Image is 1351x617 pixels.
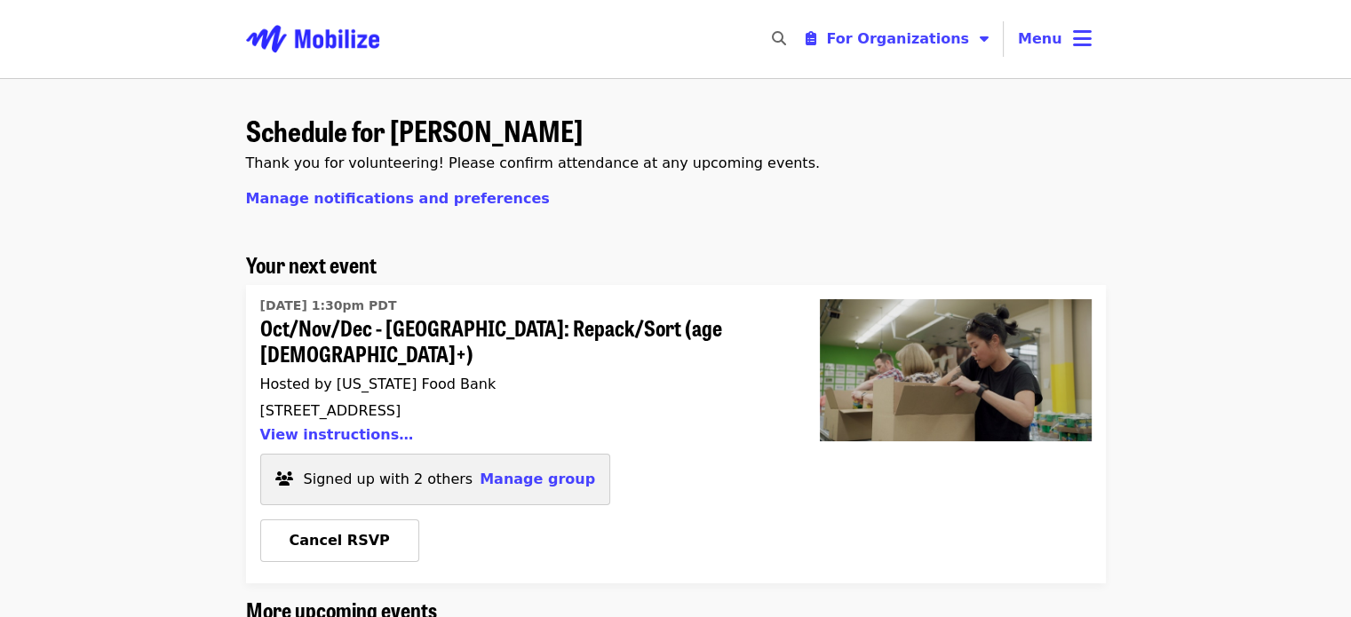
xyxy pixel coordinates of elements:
a: Manage notifications and preferences [246,190,550,207]
img: Mobilize - Home [246,11,379,67]
span: Hosted by [US_STATE] Food Bank [260,376,497,392]
span: Thank you for volunteering! Please confirm attendance at any upcoming events. [246,154,820,171]
span: For Organizations [826,30,969,47]
span: Cancel RSVP [290,532,390,549]
span: Oct/Nov/Dec - [GEOGRAPHIC_DATA]: Repack/Sort (age [DEMOGRAPHIC_DATA]+) [260,315,777,367]
span: Schedule for [PERSON_NAME] [246,109,583,151]
button: Cancel RSVP [260,519,419,562]
img: Oct/Nov/Dec - Portland: Repack/Sort (age 8+) [820,299,1092,441]
input: Search [796,18,810,60]
i: bars icon [1073,26,1092,51]
a: Oct/Nov/Dec - Portland: Repack/Sort (age 8+) [806,285,1106,583]
div: [STREET_ADDRESS] [260,402,777,419]
span: Signed up with 2 others [304,471,473,487]
i: caret-down icon [980,30,989,47]
i: users icon [275,471,293,487]
i: clipboard-list icon [805,30,815,47]
span: Manage group [480,471,595,487]
i: search icon [771,30,785,47]
span: Your next event [246,249,377,280]
button: Toggle account menu [1004,18,1106,60]
button: View instructions… [260,426,414,443]
button: Manage group [480,469,595,490]
span: Menu [1018,30,1062,47]
button: Toggle organizer menu [791,21,1003,57]
a: Oct/Nov/Dec - Portland: Repack/Sort (age 8+) [260,292,777,454]
time: [DATE] 1:30pm PDT [260,297,397,315]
